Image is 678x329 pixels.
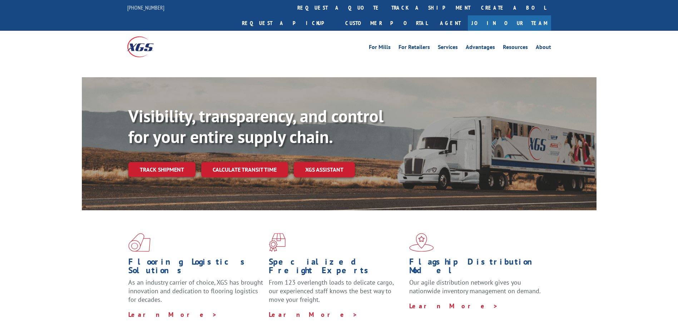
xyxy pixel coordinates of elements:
[128,105,383,148] b: Visibility, transparency, and control for your entire supply chain.
[466,44,495,52] a: Advantages
[128,310,217,319] a: Learn More >
[269,278,404,310] p: From 123 overlength loads to delicate cargo, our experienced staff knows the best way to move you...
[294,162,355,177] a: XGS ASSISTANT
[369,44,391,52] a: For Mills
[269,257,404,278] h1: Specialized Freight Experts
[399,44,430,52] a: For Retailers
[409,302,498,310] a: Learn More >
[433,15,468,31] a: Agent
[409,257,544,278] h1: Flagship Distribution Model
[409,278,541,295] span: Our agile distribution network gives you nationwide inventory management on demand.
[269,310,358,319] a: Learn More >
[438,44,458,52] a: Services
[503,44,528,52] a: Resources
[409,233,434,252] img: xgs-icon-flagship-distribution-model-red
[468,15,551,31] a: Join Our Team
[128,233,150,252] img: xgs-icon-total-supply-chain-intelligence-red
[536,44,551,52] a: About
[128,162,196,177] a: Track shipment
[128,278,263,304] span: As an industry carrier of choice, XGS has brought innovation and dedication to flooring logistics...
[269,233,286,252] img: xgs-icon-focused-on-flooring-red
[127,4,164,11] a: [PHONE_NUMBER]
[128,257,263,278] h1: Flooring Logistics Solutions
[237,15,340,31] a: Request a pickup
[340,15,433,31] a: Customer Portal
[201,162,288,177] a: Calculate transit time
